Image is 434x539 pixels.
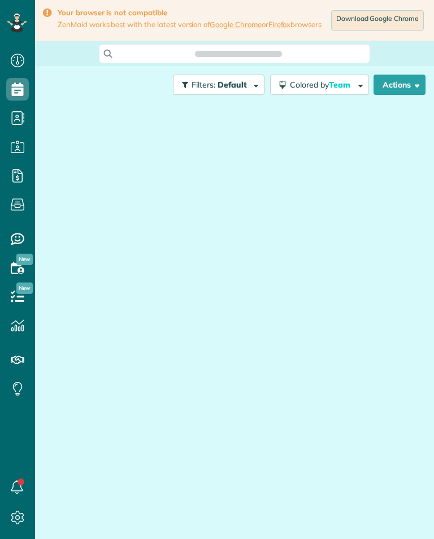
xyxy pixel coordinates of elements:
strong: Your browser is not compatible [58,8,322,18]
span: Filters: [192,80,215,90]
span: New [16,282,33,294]
a: Download Google Chrome [331,10,424,31]
span: Colored by [290,80,354,90]
span: Search ZenMaid… [206,48,270,59]
span: Default [218,80,248,90]
span: New [16,254,33,265]
button: Filters: Default [173,75,264,95]
span: ZenMaid works best with the latest version of or browsers [58,20,322,29]
a: Filters: Default [167,75,264,95]
a: Google Chrome [210,20,262,29]
button: Colored byTeam [270,75,369,95]
span: Team [329,80,352,90]
a: Firefox [268,20,291,29]
button: Actions [374,75,426,95]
